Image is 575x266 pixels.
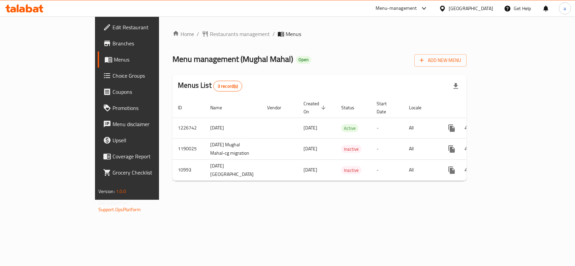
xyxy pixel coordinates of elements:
span: Created On [304,100,328,116]
span: [DATE] [304,123,317,132]
h2: Menus List [178,80,242,91]
span: [DATE] [304,165,317,174]
li: / [197,30,199,38]
td: All [404,138,438,159]
span: Menu management ( Mughal Mahal ) [172,51,293,67]
span: Active [341,124,358,132]
td: [DATE] Mughal Mahal-cg migration [205,138,262,159]
a: Menu disclaimer [98,116,191,132]
div: Total records count [213,81,243,91]
td: [DATE] [GEOGRAPHIC_DATA] [205,159,262,181]
span: Choice Groups [113,72,186,80]
button: more [444,120,460,136]
span: Version: [98,187,115,196]
span: Name [210,104,231,112]
span: Menus [114,55,186,64]
span: Menu disclaimer [113,120,186,128]
a: Choice Groups [98,68,191,84]
span: Get support on: [98,198,129,207]
button: more [444,141,460,157]
span: Branches [113,39,186,47]
a: Grocery Checklist [98,164,191,181]
table: enhanced table [172,98,514,181]
span: Start Date [377,100,395,116]
span: Grocery Checklist [113,168,186,177]
span: Open [296,57,311,63]
a: Restaurants management [202,30,270,38]
span: Menus [286,30,301,38]
nav: breadcrumb [172,30,467,38]
a: Support.OpsPlatform [98,205,141,214]
th: Actions [438,98,514,118]
button: Change Status [460,162,476,178]
span: Coupons [113,88,186,96]
li: / [273,30,275,38]
span: Locale [409,104,430,112]
span: Edit Restaurant [113,23,186,31]
button: more [444,162,460,178]
a: Coverage Report [98,148,191,164]
span: Vendor [267,104,290,112]
div: Export file [448,78,464,94]
td: All [404,159,438,181]
span: Add New Menu [420,56,461,65]
div: Open [296,56,311,64]
span: 3 record(s) [214,83,242,89]
a: Coupons [98,84,191,100]
span: Status [341,104,363,112]
span: [DATE] [304,144,317,153]
td: [DATE] [205,118,262,138]
a: Edit Restaurant [98,19,191,35]
button: Change Status [460,141,476,157]
div: Inactive [341,145,361,153]
td: - [371,159,404,181]
span: Inactive [341,166,361,174]
a: Branches [98,35,191,51]
td: All [404,118,438,138]
td: - [371,138,404,159]
span: Upsell [113,136,186,144]
span: ID [178,104,191,112]
span: 1.0.0 [116,187,126,196]
span: Inactive [341,145,361,153]
span: Restaurants management [210,30,270,38]
div: Menu-management [376,4,417,12]
span: a [564,5,566,12]
div: Inactive [341,166,361,174]
button: Change Status [460,120,476,136]
button: Add New Menu [414,54,467,67]
a: Upsell [98,132,191,148]
div: [GEOGRAPHIC_DATA] [449,5,493,12]
span: Promotions [113,104,186,112]
span: Coverage Report [113,152,186,160]
a: Promotions [98,100,191,116]
a: Menus [98,51,191,68]
td: - [371,118,404,138]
